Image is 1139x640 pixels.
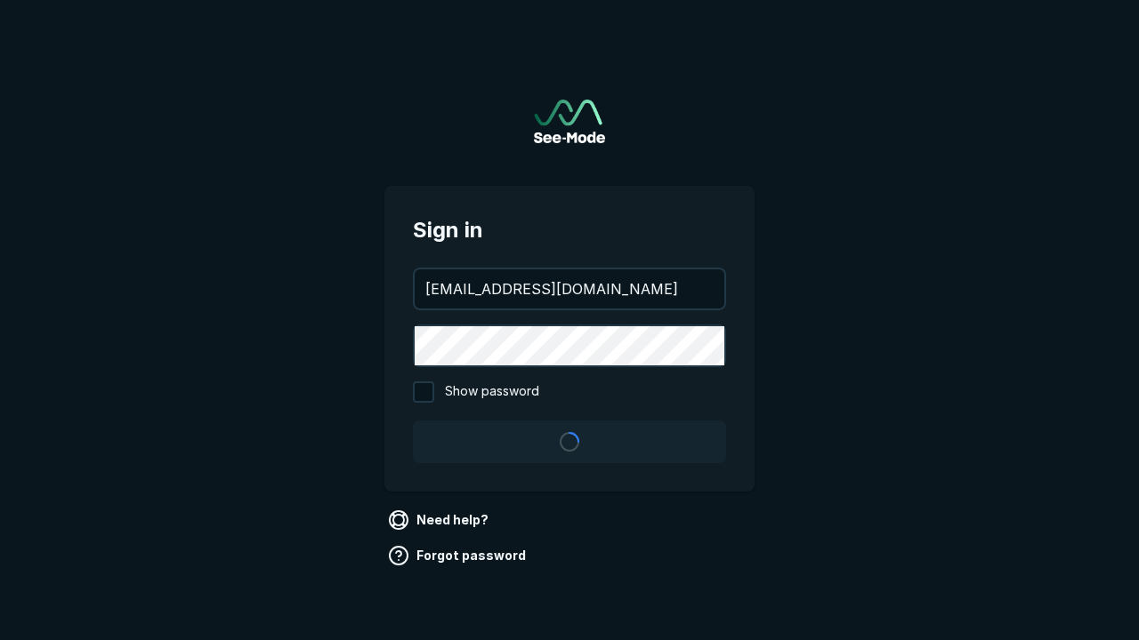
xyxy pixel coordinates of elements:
span: Sign in [413,214,726,246]
a: Need help? [384,506,496,534]
span: Show password [445,381,539,403]
a: Go to sign in [534,100,605,143]
a: Forgot password [384,541,533,570]
img: See-Mode Logo [534,100,605,143]
input: your@email.com [415,269,724,308]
